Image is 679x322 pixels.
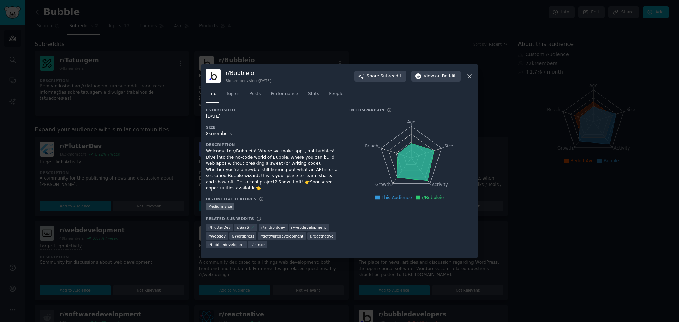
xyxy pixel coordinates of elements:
span: r/ cursor [250,242,265,247]
span: r/ FlutterDev [208,225,231,230]
span: View [424,73,456,80]
div: [DATE] [206,113,339,120]
a: Info [206,88,219,103]
span: r/ androiddev [261,225,285,230]
button: ShareSubreddit [354,71,406,82]
span: r/ bubbledevelopers [208,242,244,247]
tspan: Age [407,119,416,124]
span: r/ SaaS [237,225,249,230]
tspan: Reach [365,144,378,148]
h3: Description [206,142,339,147]
div: Medium Size [206,203,234,210]
div: 8k members [206,131,339,137]
span: Info [208,91,216,97]
span: r/Bubbleio [422,195,444,200]
div: 8k members since [DATE] [226,78,271,83]
a: Performance [268,88,301,103]
span: r/ Wordpress [232,234,254,239]
tspan: Activity [432,182,448,187]
span: r/ webdev [208,234,226,239]
a: Stats [306,88,321,103]
span: Performance [271,91,298,97]
h3: Size [206,125,339,130]
span: Posts [249,91,261,97]
button: Viewon Reddit [411,71,461,82]
a: People [326,88,346,103]
span: r/ reactnative [310,234,334,239]
div: Welcome to r/Bubbleio! Where we make apps, not bubbles! Dive into the no-code world of Bubble, wh... [206,148,339,192]
h3: Related Subreddits [206,216,254,221]
span: Stats [308,91,319,97]
img: Bubbleio [206,69,221,83]
a: Posts [247,88,263,103]
span: r/ webdevelopment [291,225,326,230]
span: r/ softwaredevelopment [260,234,303,239]
h3: Established [206,107,339,112]
span: Share [367,73,401,80]
h3: r/ Bubbleio [226,69,271,77]
tspan: Size [444,144,453,148]
tspan: Growth [375,182,391,187]
h3: Distinctive Features [206,197,256,201]
span: Subreddit [381,73,401,80]
h3: In Comparison [349,107,384,112]
span: on Reddit [435,73,456,80]
span: Topics [226,91,239,97]
span: People [329,91,343,97]
span: This Audience [382,195,412,200]
a: Topics [224,88,242,103]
